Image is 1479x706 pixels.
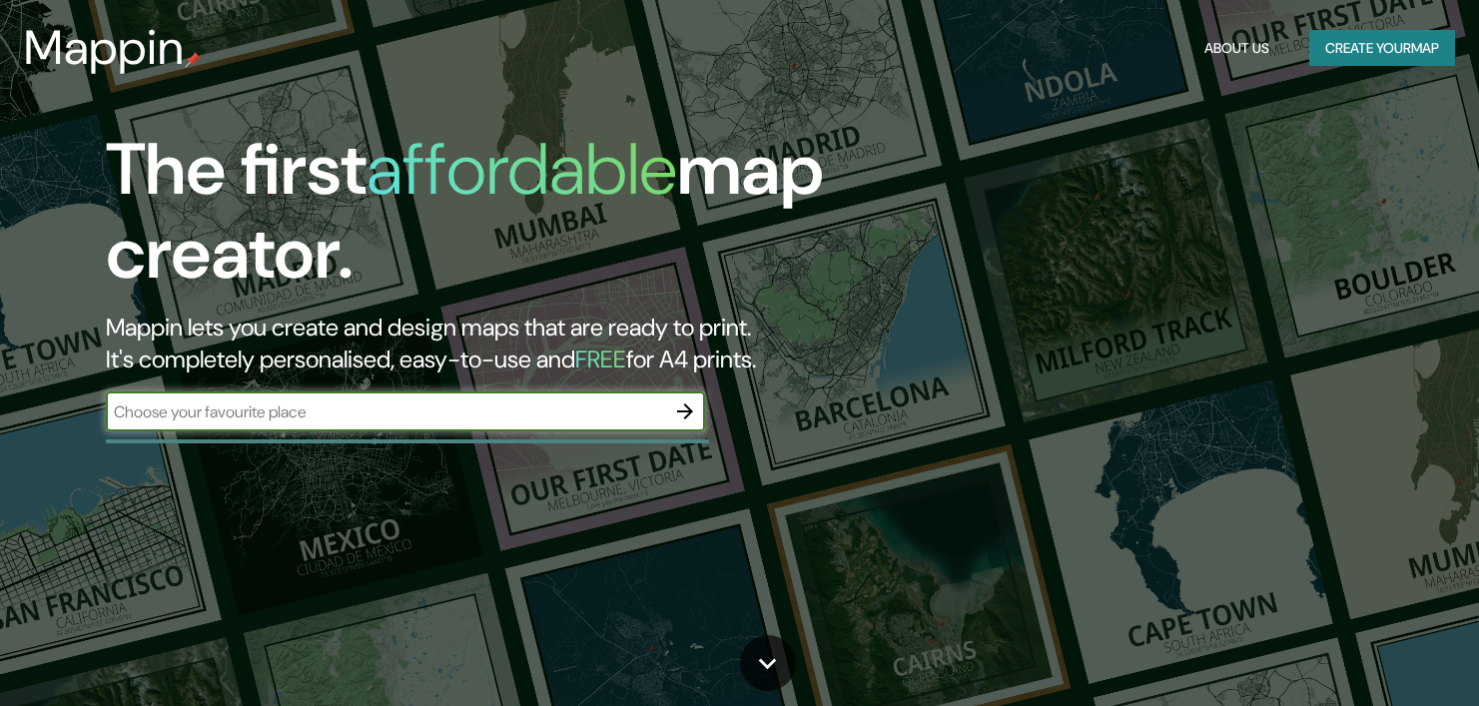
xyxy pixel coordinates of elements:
[575,344,626,374] h5: FREE
[106,400,665,423] input: Choose your favourite place
[106,312,846,375] h2: Mappin lets you create and design maps that are ready to print. It's completely personalised, eas...
[185,52,201,68] img: mappin-pin
[24,20,185,76] h3: Mappin
[367,123,677,216] h1: affordable
[106,128,846,312] h1: The first map creator.
[1196,30,1277,67] button: About Us
[1309,30,1455,67] button: Create yourmap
